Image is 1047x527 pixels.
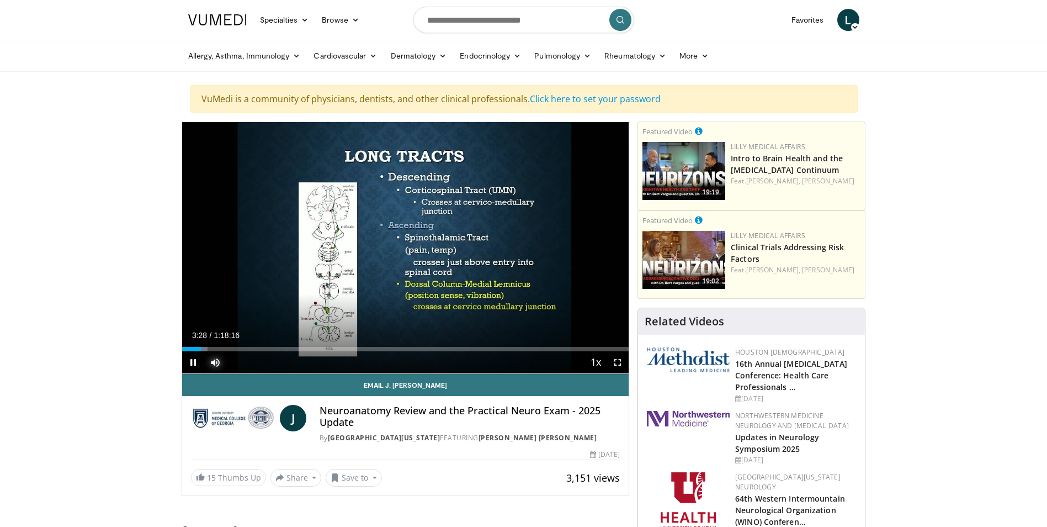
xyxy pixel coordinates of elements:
[182,347,629,351] div: Progress Bar
[307,45,384,67] a: Cardiovascular
[731,153,843,175] a: Intro to Brain Health and the [MEDICAL_DATA] Continuum
[746,265,800,275] a: [PERSON_NAME],
[566,471,620,484] span: 3,151 views
[528,45,598,67] a: Pulmonology
[530,93,661,105] a: Click here to set your password
[735,432,819,454] a: Updates in Neurology Symposium 2025
[192,331,207,340] span: 3:28
[413,7,634,33] input: Search topics, interventions
[607,351,629,373] button: Fullscreen
[479,433,597,442] a: [PERSON_NAME] [PERSON_NAME]
[207,472,216,483] span: 15
[837,9,859,31] a: L
[384,45,454,67] a: Dermatology
[802,176,854,186] a: [PERSON_NAME]
[584,351,607,373] button: Playback Rate
[735,493,845,527] a: 64th Western Intermountain Neurological Organization (WINO) Conferen…
[731,231,805,240] a: Lilly Medical Affairs
[731,142,805,151] a: Lilly Medical Affairs
[270,469,322,487] button: Share
[182,122,629,374] video-js: Video Player
[253,9,316,31] a: Specialties
[188,14,247,25] img: VuMedi Logo
[280,405,306,431] a: J
[699,276,722,286] span: 19:02
[699,187,722,197] span: 19:19
[746,176,800,186] a: [PERSON_NAME],
[453,45,528,67] a: Endocrinology
[647,411,730,426] img: 2a462fb6-9365-492a-ac79-3166a6f924d8.png.150x105_q85_autocrop_double_scale_upscale_version-0.2.jpg
[204,351,226,373] button: Mute
[731,176,860,186] div: Feat.
[642,231,725,289] img: 1541e73f-d457-4c7d-a135-57e066998777.png.150x105_q85_crop-smart_upscale.jpg
[590,450,620,460] div: [DATE]
[642,231,725,289] a: 19:02
[320,433,620,443] div: By FEATURING
[320,405,620,429] h4: Neuroanatomy Review and the Practical Neuro Exam - 2025 Update
[182,351,204,373] button: Pause
[182,45,307,67] a: Allergy, Asthma, Immunology
[642,142,725,200] img: a80fd508-2012-49d4-b73e-1d4e93549e78.png.150x105_q85_crop-smart_upscale.jpg
[647,347,730,372] img: 5e4488cc-e109-4a4e-9fd9-73bb9237ee91.png.150x105_q85_autocrop_double_scale_upscale_version-0.2.png
[785,9,831,31] a: Favorites
[326,469,382,487] button: Save to
[735,359,847,392] a: 16th Annual [MEDICAL_DATA] Conference: Health Care Professionals …
[190,85,858,113] div: VuMedi is a community of physicians, dentists, and other clinical professionals.
[735,455,856,465] div: [DATE]
[735,411,849,430] a: Northwestern Medicine Neurology and [MEDICAL_DATA]
[191,469,266,486] a: 15 Thumbs Up
[731,265,860,275] div: Feat.
[642,127,693,136] small: Featured Video
[645,315,724,328] h4: Related Videos
[731,242,844,264] a: Clinical Trials Addressing Risk Factors
[182,374,629,396] a: Email J. [PERSON_NAME]
[191,405,275,431] img: Medical College of Georgia - Augusta University
[598,45,673,67] a: Rheumatology
[642,142,725,200] a: 19:19
[328,433,440,442] a: [GEOGRAPHIC_DATA][US_STATE]
[642,215,693,225] small: Featured Video
[735,347,844,357] a: Houston [DEMOGRAPHIC_DATA]
[210,331,212,340] span: /
[673,45,715,67] a: More
[735,472,841,492] a: [GEOGRAPHIC_DATA][US_STATE] Neurology
[315,9,366,31] a: Browse
[214,331,240,340] span: 1:18:16
[802,265,854,275] a: [PERSON_NAME]
[735,394,856,404] div: [DATE]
